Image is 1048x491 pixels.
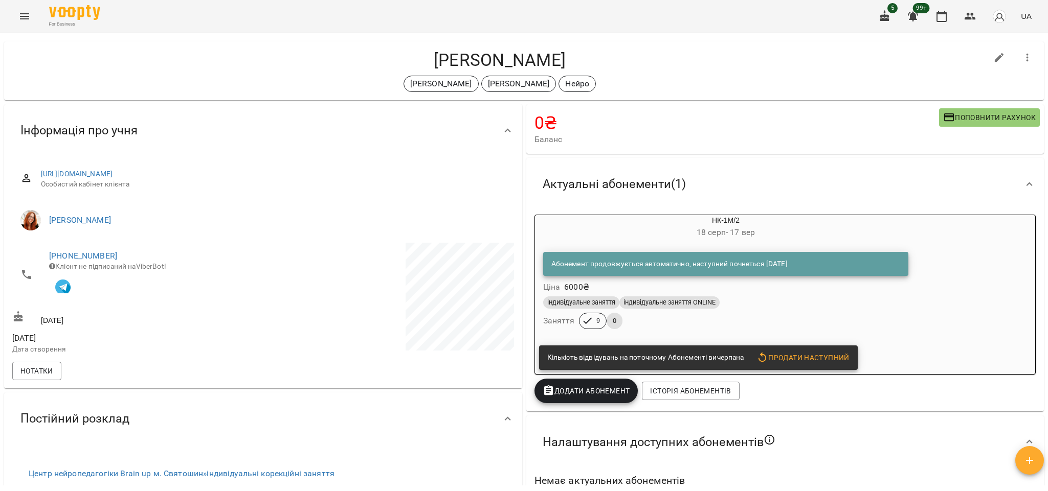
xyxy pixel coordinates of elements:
[607,316,622,325] span: 0
[29,469,335,478] a: Центр нейропедагогіки Brain up м. Святошин»індивідуальні корекційні заняття
[12,50,987,71] h4: [PERSON_NAME]
[534,133,939,146] span: Баланс
[4,104,522,157] div: Інформація про учня
[887,3,898,13] span: 5
[41,179,506,190] span: Особистий кабінет клієнта
[756,352,850,364] span: Продати наступний
[1017,7,1036,26] button: UA
[619,298,720,307] span: індивідуальне заняття ONLINE
[697,227,755,237] span: 18 серп - 17 вер
[20,123,138,138] span: Інформація про учня
[12,344,261,355] p: Дата створення
[534,379,638,403] button: Додати Абонемент
[534,112,939,133] h4: 0 ₴
[534,473,1036,488] h6: Немає актуальних абонементів
[49,251,117,261] a: [PHONE_NUMBER]
[764,434,776,446] svg: Якщо не обрано жодного, клієнт зможе побачити всі публічні абонементи
[20,210,41,230] img: Кобзар Зоряна
[943,111,1036,124] span: Поповнити рахунок
[559,76,596,92] div: Нейро
[404,76,479,92] div: [PERSON_NAME]
[41,170,113,178] a: [URL][DOMAIN_NAME]
[1021,11,1032,21] span: UA
[526,158,1044,211] div: Актуальні абонементи(1)
[20,411,129,427] span: Постійний розклад
[543,385,630,397] span: Додати Абонемент
[565,78,589,90] p: Нейро
[992,9,1007,24] img: avatar_s.png
[564,281,589,293] p: 6000 ₴
[535,215,917,341] button: НК-1М/218 серп- 17 верАбонемент продовжується автоматично, наступний почнеться [DATE]Ціна6000₴інд...
[642,382,739,400] button: Історія абонементів
[49,21,100,28] span: For Business
[543,176,686,192] span: Актуальні абонементи ( 1 )
[543,434,776,450] span: Налаштування доступних абонементів
[20,365,53,377] span: Нотатки
[12,332,261,344] span: [DATE]
[526,415,1044,469] div: Налаштування доступних абонементів
[939,108,1040,127] button: Поповнити рахунок
[49,272,77,299] button: Клієнт підписаний на VooptyBot
[49,262,166,270] span: Клієнт не підписаний на ViberBot!
[49,5,100,20] img: Voopty Logo
[551,255,788,273] div: Абонемент продовжується автоматично, наступний почнеться [DATE]
[543,298,619,307] span: індивідуальне заняття
[481,76,556,92] div: [PERSON_NAME]
[650,385,731,397] span: Історія абонементів
[752,348,854,367] button: Продати наступний
[4,392,522,445] div: Постійний розклад
[12,362,61,380] button: Нотатки
[543,280,561,294] h6: Ціна
[913,3,930,13] span: 99+
[410,78,472,90] p: [PERSON_NAME]
[10,309,263,328] div: [DATE]
[535,215,917,240] div: НК-1М/2
[543,314,575,328] h6: Заняття
[547,348,744,367] div: Кількість відвідувань на поточному Абонементі вичерпана
[49,215,111,225] a: [PERSON_NAME]
[590,316,606,325] span: 9
[12,4,37,29] button: Menu
[488,78,550,90] p: [PERSON_NAME]
[55,279,71,295] img: Telegram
